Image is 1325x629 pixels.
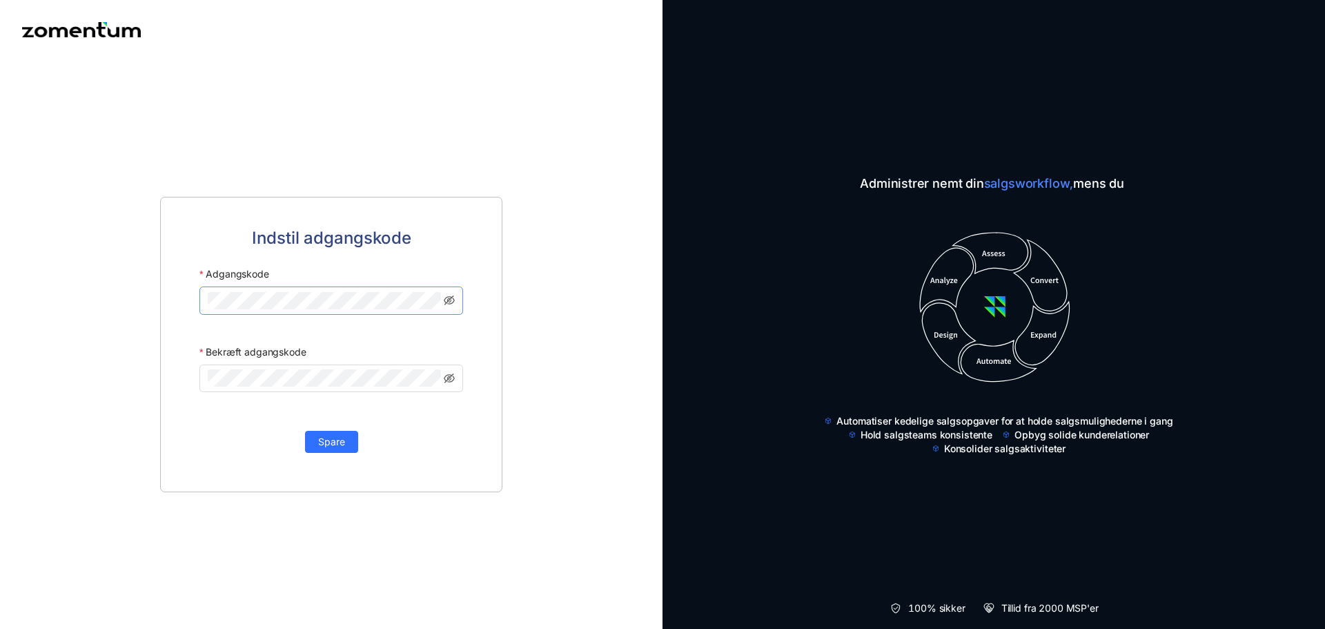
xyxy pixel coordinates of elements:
label: Adgangskode [199,262,269,287]
font: salgsworkflow, [984,176,1073,191]
input: Bekræft adgangskode [208,369,441,387]
font: Adgangskode [206,268,268,280]
font: Bekræft adgangskode [206,346,306,358]
font: Konsolider salgsaktiviteter [944,443,1066,454]
font: Administrer nemt din [860,176,983,191]
font: Opbyg solide kunderelationer [1014,429,1149,441]
font: 100% sikker [908,602,965,614]
button: Spare [305,431,358,453]
font: Indstil adgangskode [252,228,411,248]
font: mens du [1073,176,1124,191]
font: Spare [318,436,345,447]
img: Zomentum-logo [22,22,141,37]
font: Automatiser kedelige salgsopgaver for at holde salgsmulighederne i gang [836,415,1172,427]
span: øjen-usynlig [444,373,455,384]
label: Bekræft adgangskode [199,340,306,365]
font: Hold salgsteams konsistente [861,429,992,441]
font: Tillid fra 2000 MSP'er [1001,602,1099,614]
span: øjen-usynlig [444,295,455,306]
input: Adgangskode [208,292,441,309]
